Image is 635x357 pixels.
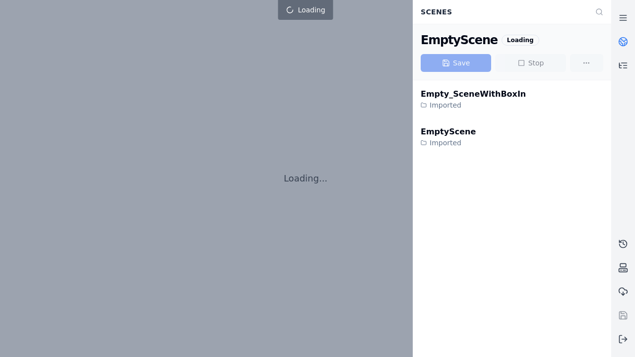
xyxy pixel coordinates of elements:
div: Loading [502,35,539,46]
span: Loading [298,5,325,15]
div: Imported [421,100,526,110]
div: Imported [421,138,476,148]
p: Loading... [284,172,327,185]
div: EmptyScene [421,126,476,138]
div: EmptyScene [421,32,498,48]
div: Empty_SceneWithBoxIn [421,88,526,100]
div: Scenes [415,2,589,21]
